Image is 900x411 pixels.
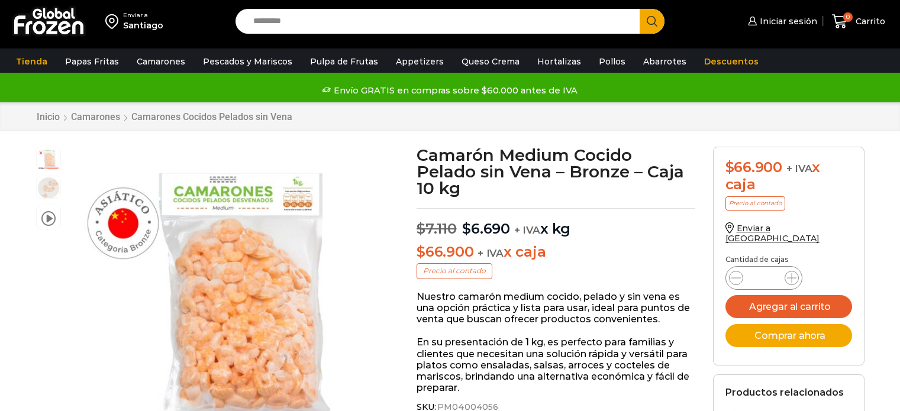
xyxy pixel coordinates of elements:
[725,324,852,347] button: Comprar ahora
[462,220,510,237] bdi: 6.690
[37,176,60,200] span: camaron medium bronze
[725,295,852,318] button: Agregar al carrito
[36,111,293,122] nav: Breadcrumb
[757,15,817,27] span: Iniciar sesión
[753,270,775,286] input: Product quantity
[131,50,191,73] a: Camarones
[36,111,60,122] a: Inicio
[593,50,631,73] a: Pollos
[456,50,525,73] a: Queso Crema
[59,50,125,73] a: Papas Fritas
[417,220,457,237] bdi: 7.110
[37,147,60,171] span: Camarón Medium Cocido Pelado sin Vena
[640,9,664,34] button: Search button
[417,243,473,260] bdi: 66.900
[417,243,425,260] span: $
[745,9,817,33] a: Iniciar sesión
[417,220,425,237] span: $
[637,50,692,73] a: Abarrotes
[10,50,53,73] a: Tienda
[514,224,540,236] span: + IVA
[304,50,384,73] a: Pulpa de Frutas
[417,244,695,261] p: x caja
[725,255,852,264] p: Cantidad de cajas
[123,20,163,31] div: Santiago
[786,163,812,174] span: + IVA
[131,111,293,122] a: Camarones Cocidos Pelados sin Vena
[197,50,298,73] a: Pescados y Mariscos
[462,220,471,237] span: $
[843,12,853,22] span: 0
[123,11,163,20] div: Enviar a
[478,247,504,259] span: + IVA
[417,263,492,279] p: Precio al contado
[698,50,764,73] a: Descuentos
[725,387,844,398] h2: Productos relacionados
[417,147,695,196] h1: Camarón Medium Cocido Pelado sin Vena – Bronze – Caja 10 kg
[417,208,695,238] p: x kg
[725,196,785,211] p: Precio al contado
[70,111,121,122] a: Camarones
[390,50,450,73] a: Appetizers
[853,15,885,27] span: Carrito
[725,158,782,176] bdi: 66.900
[725,159,852,193] div: x caja
[725,158,734,176] span: $
[829,8,888,35] a: 0 Carrito
[725,223,820,244] a: Enviar a [GEOGRAPHIC_DATA]
[531,50,587,73] a: Hortalizas
[105,11,123,31] img: address-field-icon.svg
[417,291,695,325] p: Nuestro camarón medium cocido, pelado y sin vena es una opción práctica y lista para usar, ideal ...
[417,336,695,393] p: En su presentación de 1 kg, es perfecto para familias y clientes que necesitan una solución rápid...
